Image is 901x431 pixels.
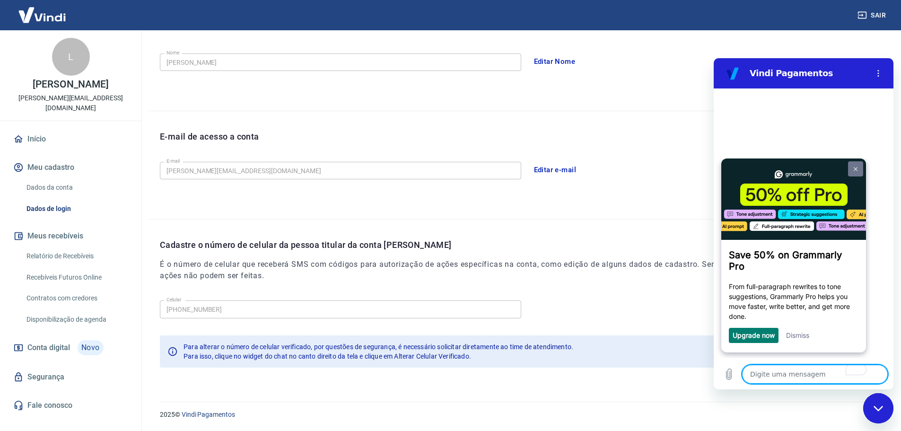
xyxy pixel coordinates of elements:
div: L [52,38,90,76]
a: Contratos com credores [23,289,130,308]
button: Meu cadastro [11,157,130,178]
label: Nome [166,49,180,56]
span: Conta digital [27,341,70,354]
span: Para isso, clique no widget do chat no canto direito da tela e clique em Alterar Celular Verificado. [184,352,471,360]
span: Novo [78,340,104,355]
a: Relatório de Recebíveis [23,246,130,266]
button: Editar Nome [529,52,581,71]
p: E-mail de acesso a conta [160,130,259,143]
label: E-mail [166,158,180,165]
a: Fale conosco [11,395,130,416]
p: Cadastre o número de celular da pessoa titular da conta [PERSON_NAME] [160,238,890,251]
iframe: To enrich screen reader interactions, please activate Accessibility in Grammarly extension settings [863,393,893,423]
button: Meus recebíveis [11,226,130,246]
a: Conta digitalNovo [11,336,130,359]
a: Dados da conta [23,178,130,197]
a: Dados de login [23,199,130,219]
p: 2025 © [160,410,878,420]
iframe: To enrich screen reader interactions, please activate Accessibility in Grammarly extension settings [714,58,893,389]
a: Vindi Pagamentos [182,411,235,418]
p: [PERSON_NAME] [33,79,108,89]
a: Recebíveis Futuros Online [23,268,130,287]
button: Editar e-mail [529,160,582,180]
button: Sair [856,7,890,24]
h6: É o número de celular que receberá SMS com códigos para autorização de ações específicas na conta... [160,259,890,281]
a: Disponibilização de agenda [23,310,130,329]
label: Celular [166,296,182,303]
a: Início [11,129,130,150]
img: Vindi [11,0,73,29]
a: Segurança [11,367,130,387]
p: [PERSON_NAME][EMAIL_ADDRESS][DOMAIN_NAME] [8,93,134,113]
span: Para alterar o número de celular verificado, por questões de segurança, é necessário solicitar di... [184,343,573,351]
